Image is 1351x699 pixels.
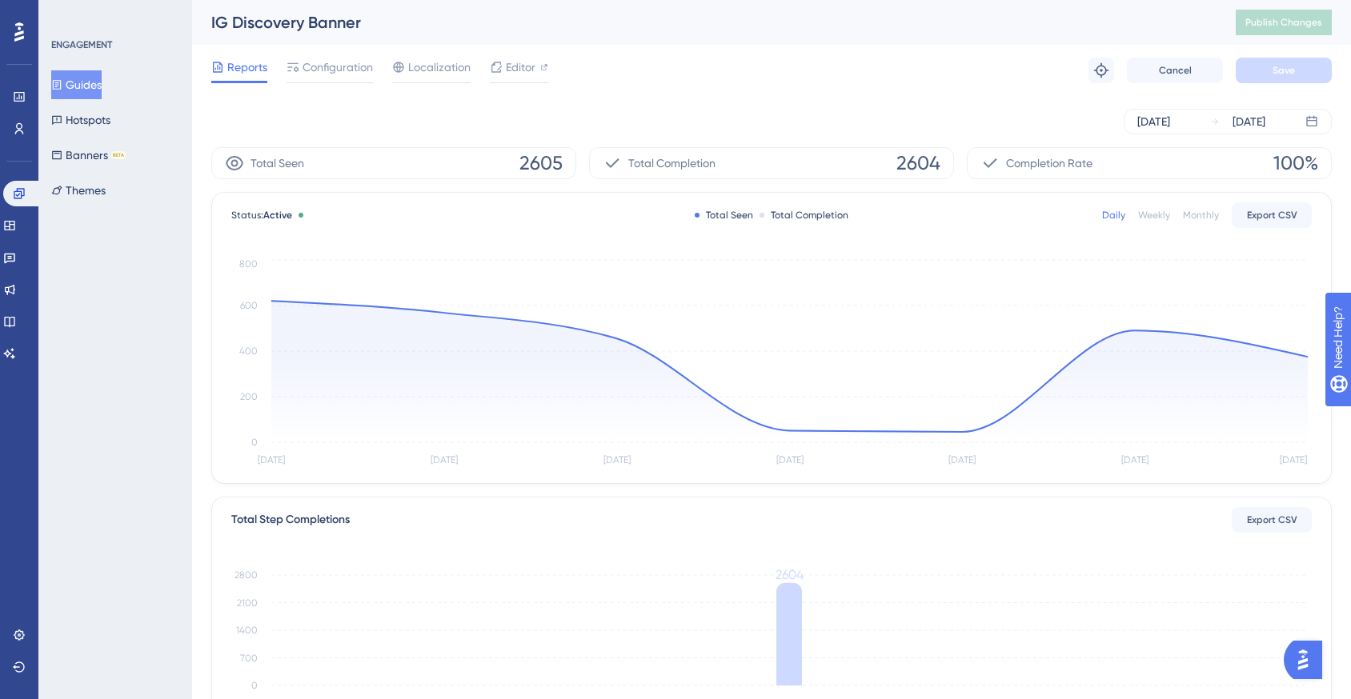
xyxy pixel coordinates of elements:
[251,154,304,173] span: Total Seen
[258,454,285,465] tspan: [DATE]
[1236,10,1332,35] button: Publish Changes
[1233,112,1265,131] div: [DATE]
[235,569,258,581] tspan: 2800
[211,11,1196,34] div: IG Discovery Banner
[408,58,471,77] span: Localization
[776,454,804,465] tspan: [DATE]
[227,58,267,77] span: Reports
[1121,454,1149,465] tspan: [DATE]
[239,258,258,270] tspan: 800
[240,653,258,664] tspan: 700
[240,300,258,311] tspan: 600
[38,4,100,23] span: Need Help?
[111,151,126,159] div: BETA
[240,391,258,402] tspan: 200
[51,38,112,51] div: ENGAGEMENT
[1127,58,1223,83] button: Cancel
[1102,209,1125,222] div: Daily
[1245,16,1322,29] span: Publish Changes
[236,625,258,636] tspan: 1400
[51,176,106,205] button: Themes
[1236,58,1332,83] button: Save
[251,437,258,448] tspan: 0
[263,210,292,221] span: Active
[776,567,804,582] tspan: 2604
[1183,209,1219,222] div: Monthly
[603,454,631,465] tspan: [DATE]
[896,150,940,176] span: 2604
[1273,64,1295,77] span: Save
[1247,209,1297,222] span: Export CSV
[1138,209,1170,222] div: Weekly
[948,454,976,465] tspan: [DATE]
[231,209,292,222] span: Status:
[1006,154,1092,173] span: Completion Rate
[231,510,350,529] div: Total Step Completions
[760,209,848,222] div: Total Completion
[1159,64,1192,77] span: Cancel
[519,150,563,176] span: 2605
[237,597,258,609] tspan: 2100
[1280,454,1307,465] tspan: [DATE]
[251,680,258,691] tspan: 0
[1247,513,1297,526] span: Export CSV
[1232,202,1312,228] button: Export CSV
[1232,507,1312,533] button: Export CSV
[506,58,535,77] span: Editor
[303,58,373,77] span: Configuration
[431,454,458,465] tspan: [DATE]
[51,70,102,99] button: Guides
[51,106,110,134] button: Hotspots
[1284,636,1332,684] iframe: UserGuiding AI Assistant Launcher
[1137,112,1170,131] div: [DATE]
[51,141,126,170] button: BannersBETA
[1273,150,1318,176] span: 100%
[628,154,716,173] span: Total Completion
[695,209,753,222] div: Total Seen
[239,346,258,357] tspan: 400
